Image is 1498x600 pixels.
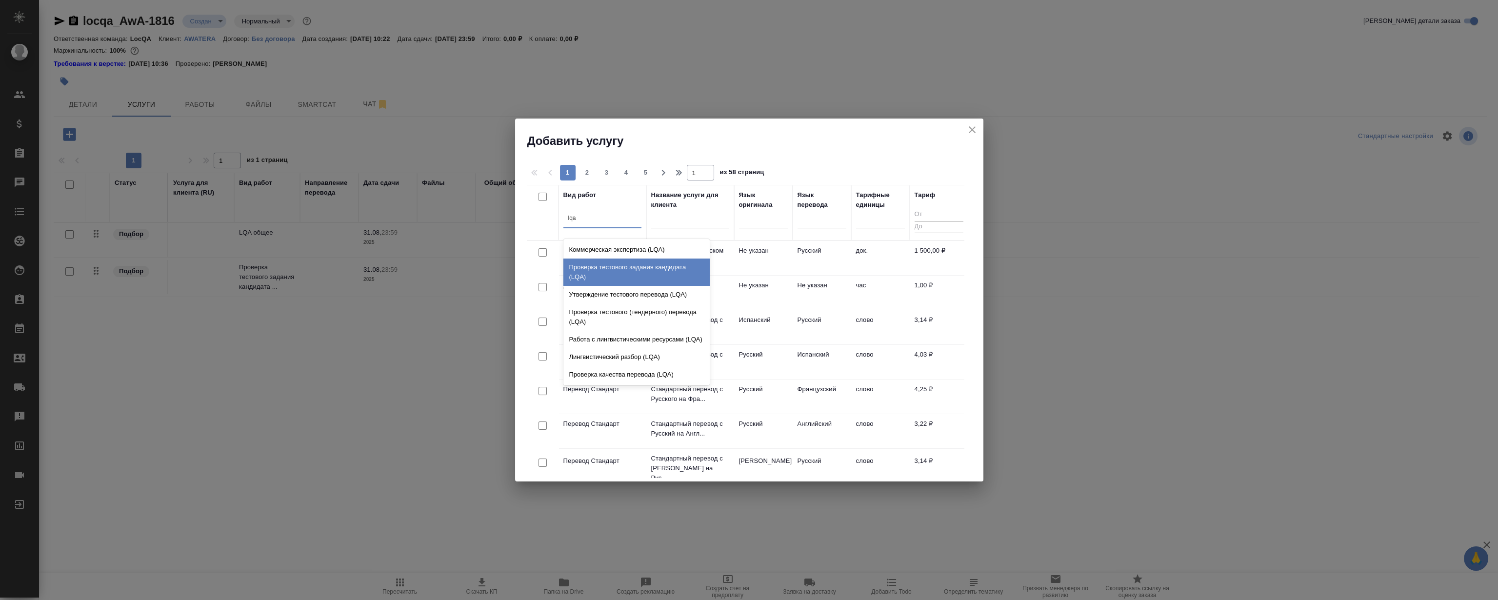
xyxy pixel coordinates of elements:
span: 5 [638,168,654,178]
td: Испанский [734,310,793,344]
input: От [915,209,963,221]
td: 1 500,00 ₽ [910,241,968,275]
div: LQA общее [563,383,710,401]
button: 3 [599,165,615,180]
td: 3,14 ₽ [910,451,968,485]
div: Язык перевода [798,190,846,210]
div: Вид работ [563,190,597,200]
p: Перевод Стандарт [563,456,641,466]
td: Не указан [734,241,793,275]
div: Название услуги для клиента [651,190,729,210]
td: 4,03 ₽ [910,345,968,379]
td: [PERSON_NAME] [734,451,793,485]
td: Русский [734,345,793,379]
button: 4 [619,165,634,180]
p: Перевод Стандарт [563,419,641,429]
td: 3,22 ₽ [910,414,968,448]
p: Стандартный перевод с Русского на Фра... [651,384,729,404]
td: слово [851,380,910,414]
div: Проверка тестового задания кандидата (LQA) [563,259,710,286]
p: Стандартный перевод с [PERSON_NAME] на Рус... [651,454,729,483]
td: Не указан [734,276,793,310]
button: 5 [638,165,654,180]
td: 1,00 ₽ [910,276,968,310]
div: Утверждение тестового перевода (LQA) [563,286,710,303]
span: 3 [599,168,615,178]
td: Испанский [793,345,851,379]
td: 3,14 ₽ [910,310,968,344]
span: из 58 страниц [720,166,764,180]
td: Не указан [793,276,851,310]
span: 2 [579,168,595,178]
td: час [851,276,910,310]
div: Лингвистический разбор (LQA) [563,348,710,366]
td: слово [851,414,910,448]
td: 4,25 ₽ [910,380,968,414]
div: Проверка качества перевода (LQA) [563,366,710,383]
button: 2 [579,165,595,180]
span: 4 [619,168,634,178]
button: close [965,122,979,137]
div: Тариф [915,190,936,200]
td: Французский [793,380,851,414]
input: До [915,221,963,233]
td: Английский [793,414,851,448]
td: Русский [793,310,851,344]
div: Тарифные единицы [856,190,905,210]
p: Стандартный перевод с Русский на Англ... [651,419,729,439]
div: Коммерческая экспертиза (LQA) [563,241,710,259]
div: Проверка тестового (тендерного) перевода (LQA) [563,303,710,331]
td: Русский [793,241,851,275]
div: Работа с лингвистическими ресурсами (LQA) [563,331,710,348]
td: Русский [734,414,793,448]
h2: Добавить услугу [527,133,983,149]
p: Перевод Стандарт [563,384,641,394]
td: слово [851,345,910,379]
td: Русский [734,380,793,414]
div: Язык оригинала [739,190,788,210]
td: док. [851,241,910,275]
td: слово [851,310,910,344]
td: слово [851,451,910,485]
td: Русский [793,451,851,485]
